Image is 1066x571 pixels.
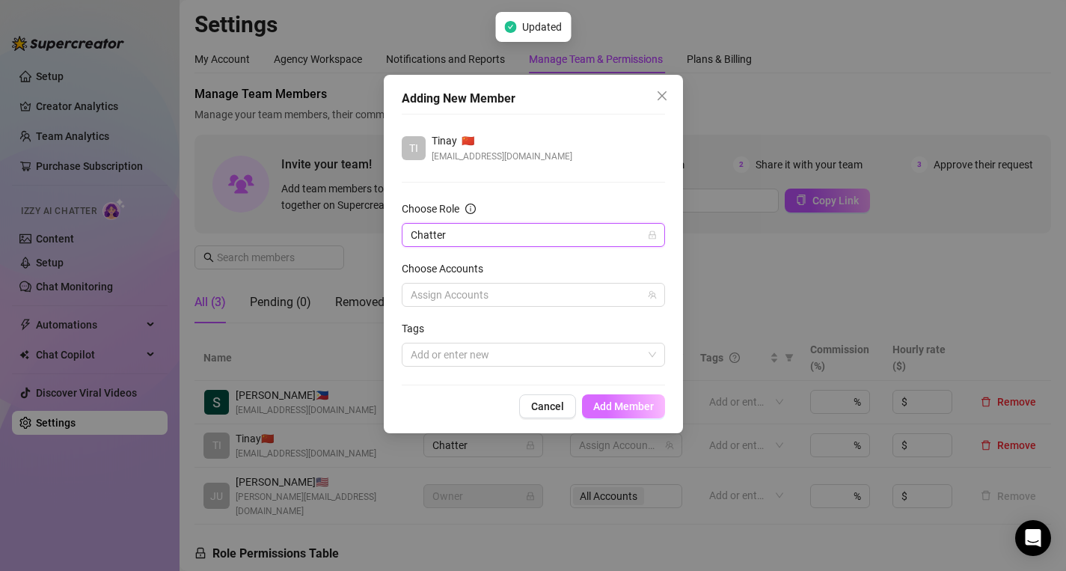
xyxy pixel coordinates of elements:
[465,204,476,214] span: info-circle
[519,394,576,418] button: Cancel
[593,400,654,412] span: Add Member
[582,394,665,418] button: Add Member
[432,149,572,164] span: [EMAIL_ADDRESS][DOMAIN_NAME]
[402,201,459,217] div: Choose Role
[411,224,656,246] span: Chatter
[402,90,665,108] div: Adding New Member
[1015,520,1051,556] div: Open Intercom Messenger
[531,400,564,412] span: Cancel
[504,21,516,33] span: check-circle
[650,84,674,108] button: Close
[402,320,434,337] label: Tags
[648,290,657,299] span: team
[432,132,457,149] span: Tinay
[522,19,562,35] span: Updated
[409,140,418,156] span: TI
[402,260,493,277] label: Choose Accounts
[656,90,668,102] span: close
[432,132,572,149] div: 🇨🇳
[648,230,657,239] span: lock
[650,90,674,102] span: Close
